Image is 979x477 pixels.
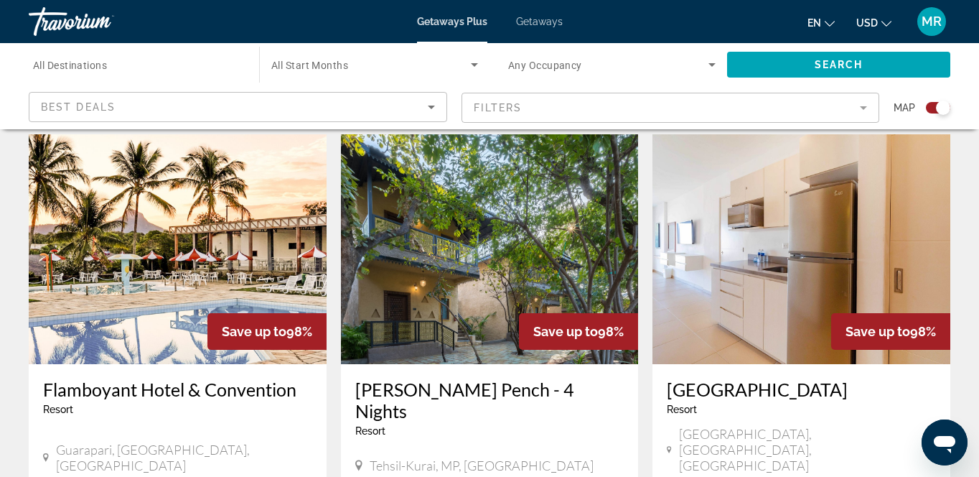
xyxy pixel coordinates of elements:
img: DE23I01X.jpg [652,134,950,364]
span: Save up to [222,324,286,339]
span: MR [922,14,942,29]
span: Search [815,59,863,70]
button: Change language [807,12,835,33]
span: Save up to [845,324,910,339]
span: All Destinations [33,60,107,71]
span: Resort [355,425,385,437]
span: Tehsil-Kurai, MP, [GEOGRAPHIC_DATA] [370,458,594,473]
span: Resort [667,404,697,415]
span: Save up to [533,324,598,339]
a: Getaways [516,16,563,27]
a: [GEOGRAPHIC_DATA] [667,379,936,400]
span: All Start Months [271,60,348,71]
button: Search [727,52,950,78]
span: en [807,17,821,29]
a: Getaways Plus [417,16,487,27]
span: Any Occupancy [508,60,582,71]
span: Resort [43,404,73,415]
button: Change currency [856,12,891,33]
a: Travorium [29,3,172,40]
span: Map [894,98,915,118]
img: F847E01X.jpg [341,134,639,364]
span: [GEOGRAPHIC_DATA], [GEOGRAPHIC_DATA], [GEOGRAPHIC_DATA] [679,426,936,473]
div: 98% [207,313,327,350]
img: DQ79E01X.jpg [29,134,327,364]
span: Best Deals [41,101,116,113]
a: Flamboyant Hotel & Convention [43,379,312,400]
span: USD [856,17,878,29]
iframe: Button to launch messaging window [922,420,968,466]
span: Guarapari, [GEOGRAPHIC_DATA], [GEOGRAPHIC_DATA] [56,442,312,473]
div: 98% [831,313,950,350]
mat-select: Sort by [41,98,435,116]
a: [PERSON_NAME] Pench - 4 Nights [355,379,624,422]
button: Filter [462,92,880,124]
button: User Menu [913,6,950,37]
div: 98% [519,313,638,350]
